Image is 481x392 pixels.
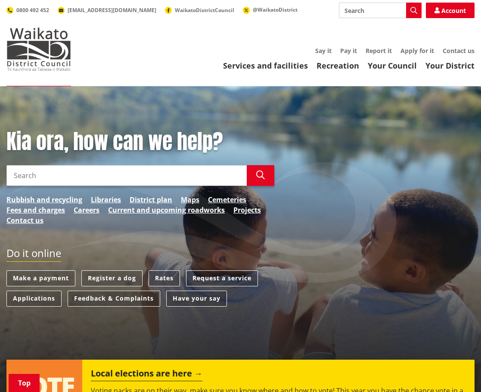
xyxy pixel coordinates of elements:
[340,47,357,55] a: Pay it
[426,3,475,18] a: Account
[6,270,75,286] a: Make a payment
[253,6,298,13] span: @WaikatoDistrict
[130,194,172,205] a: District plan
[223,60,308,71] a: Services and facilities
[186,270,258,286] a: Request a service
[149,270,180,286] a: Rates
[366,47,392,55] a: Report it
[315,47,332,55] a: Say it
[6,28,71,71] img: Waikato District Council - Te Kaunihera aa Takiwaa o Waikato
[74,205,99,215] a: Careers
[400,47,434,55] a: Apply for it
[9,374,40,392] a: Top
[443,47,475,55] a: Contact us
[68,6,156,14] span: [EMAIL_ADDRESS][DOMAIN_NAME]
[368,60,417,71] a: Your Council
[6,205,65,215] a: Fees and charges
[175,6,234,14] span: WaikatoDistrictCouncil
[317,60,359,71] a: Recreation
[91,194,121,205] a: Libraries
[6,215,43,226] a: Contact us
[68,291,160,307] a: Feedback & Complaints
[6,6,49,14] a: 0800 492 452
[6,194,82,205] a: Rubbish and recycling
[165,6,234,14] a: WaikatoDistrictCouncil
[58,6,156,14] a: [EMAIL_ADDRESS][DOMAIN_NAME]
[425,60,475,71] a: Your District
[16,6,49,14] span: 0800 492 452
[181,194,199,205] a: Maps
[6,291,62,307] a: Applications
[339,3,422,18] input: Search input
[91,368,202,381] h2: Local elections are here
[208,194,246,205] a: Cemeteries
[81,270,143,286] a: Register a dog
[108,205,225,215] a: Current and upcoming roadworks
[6,247,61,262] h2: Do it online
[166,291,227,307] a: Have your say
[6,165,247,186] input: Search input
[233,205,261,215] a: Projects
[6,129,274,154] h1: Kia ora, how can we help?
[243,6,298,13] a: @WaikatoDistrict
